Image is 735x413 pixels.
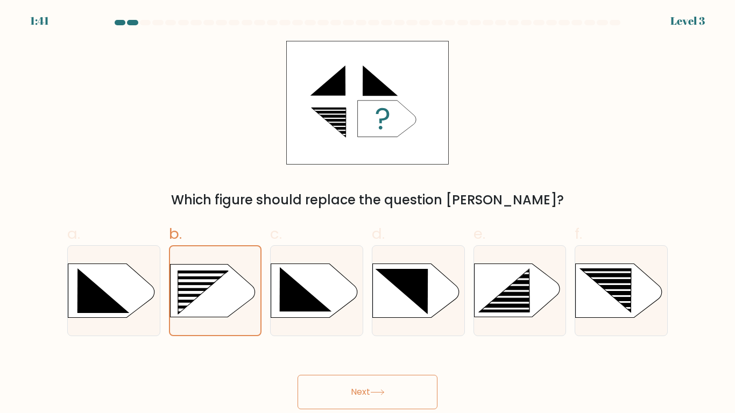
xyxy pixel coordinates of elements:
[74,190,661,210] div: Which figure should replace the question [PERSON_NAME]?
[67,223,80,244] span: a.
[372,223,385,244] span: d.
[169,223,182,244] span: b.
[473,223,485,244] span: e.
[30,13,49,29] div: 1:41
[575,223,582,244] span: f.
[270,223,282,244] span: c.
[670,13,705,29] div: Level 3
[298,375,437,409] button: Next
